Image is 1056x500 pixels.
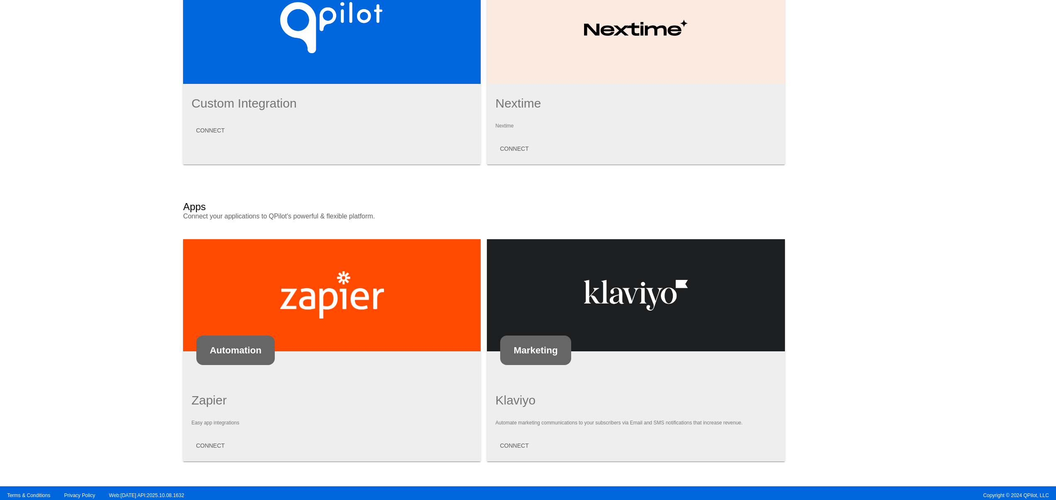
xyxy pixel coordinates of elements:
[189,123,231,138] button: CONNECT
[210,345,262,356] p: Automation
[500,442,528,449] span: CONNECT
[191,420,472,426] p: Easy app integrations
[7,493,50,498] a: Terms & Conditions
[495,96,776,110] h1: Nextime
[64,493,95,498] a: Privacy Policy
[495,420,776,426] p: Automate marketing communications to your subscribers via Email and SMS notifications that increa...
[493,438,535,453] button: CONNECT
[513,345,557,356] p: Marketing
[191,393,472,407] h1: Zapier
[196,127,225,134] span: CONNECT
[191,96,472,110] h1: Custom Integration
[495,393,776,407] h1: Klaviyo
[189,438,231,453] button: CONNECT
[500,145,528,152] span: CONNECT
[196,442,225,449] span: CONNECT
[535,493,1049,498] span: Copyright © 2024 QPilot, LLC
[493,141,535,156] button: CONNECT
[183,201,206,213] h2: Apps
[495,123,776,129] p: Nextime
[109,493,184,498] a: Web:[DATE] API:2025.10.08.1632
[183,213,627,220] p: Connect your applications to QPilot's powerful & flexible platform.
